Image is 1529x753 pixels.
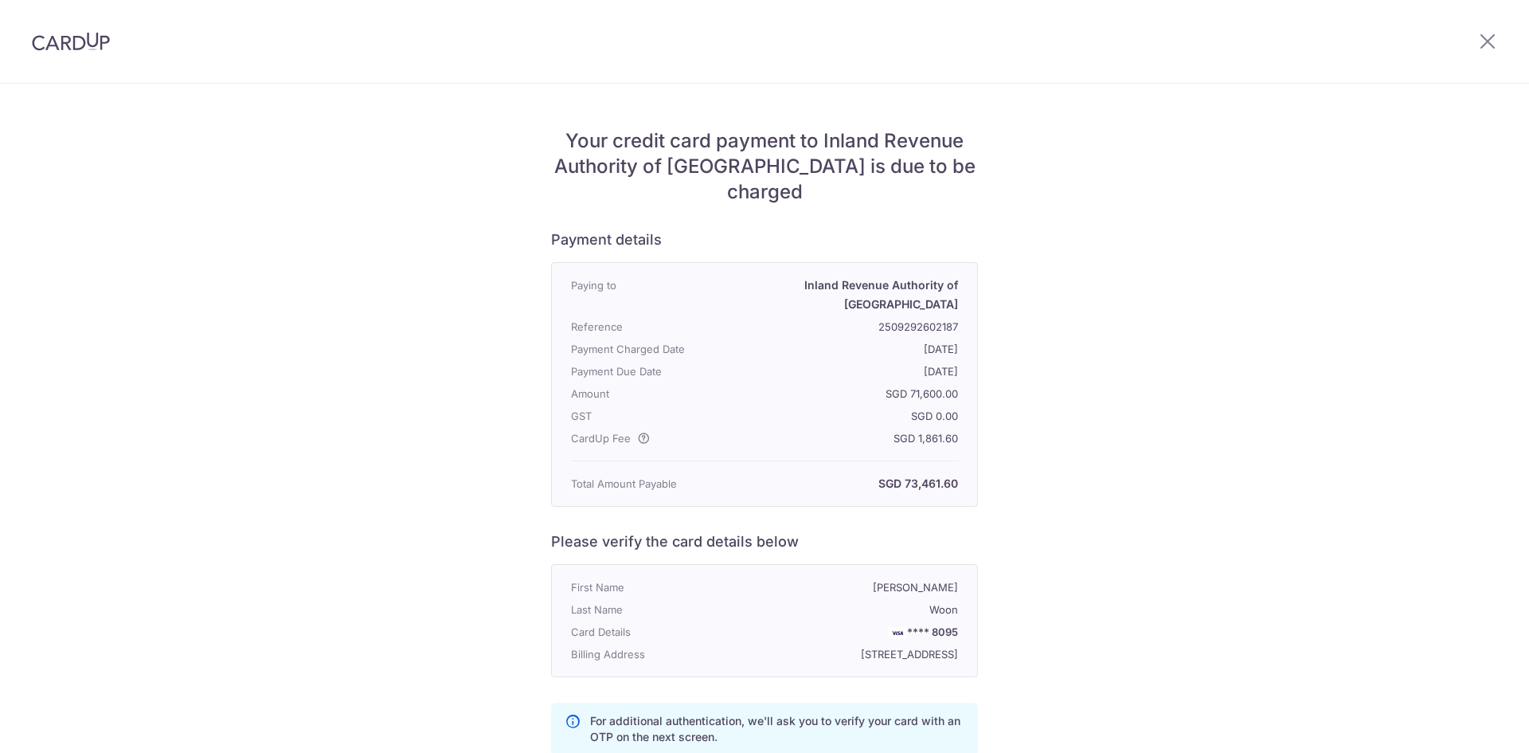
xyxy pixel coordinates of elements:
[725,384,958,403] p: SGD 71,600.00
[571,622,725,641] p: Card Details
[571,362,725,381] p: Payment Due Date
[571,474,725,493] p: Total Amount Payable
[725,600,958,619] p: Woon
[571,276,725,314] p: Paying to
[725,362,958,381] p: [DATE]
[725,339,958,359] p: [DATE]
[725,645,958,664] p: [STREET_ADDRESS]
[571,600,725,619] p: Last Name
[571,317,725,336] p: Reference
[571,339,725,359] p: Payment Charged Date
[551,128,978,205] h5: Your credit card payment to Inland Revenue Authority of [GEOGRAPHIC_DATA] is due to be charged
[32,32,110,51] img: CardUp
[571,406,725,426] p: GST
[725,474,958,493] p: SGD 73,461.60
[551,230,978,249] h6: Payment details
[571,578,725,597] p: First Name
[571,429,631,448] span: CardUp Fee
[888,627,907,638] img: VISA
[551,532,978,551] h6: Please verify the card details below
[725,578,958,597] p: [PERSON_NAME]
[571,645,725,664] p: Billing Address
[571,384,725,403] p: Amount
[725,276,958,314] p: Inland Revenue Authority of [GEOGRAPHIC_DATA]
[725,429,958,448] p: SGD 1,861.60
[590,713,964,745] p: For additional authentication, we'll ask you to verify your card with an OTP on the next screen.
[725,317,958,336] p: 2509292602187
[725,406,958,426] p: SGD 0.00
